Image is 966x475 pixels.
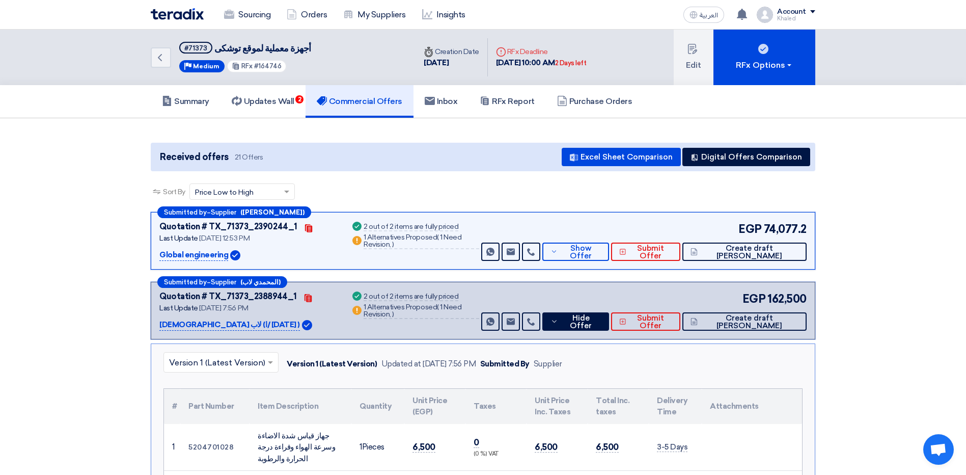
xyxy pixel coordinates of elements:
[241,62,253,70] span: RFx
[700,314,798,330] span: Create draft [PERSON_NAME]
[555,58,587,68] div: 2 Days left
[629,314,672,330] span: Submit Offer
[159,249,228,261] p: Global engineering
[611,312,680,331] button: Submit Offer
[588,389,649,424] th: Total Inc. taxes
[412,442,435,453] span: 6,500
[657,442,687,452] span: 3-5 Days
[527,389,588,424] th: Unit Price Inc. Taxes
[596,442,619,453] span: 6,500
[159,304,198,312] span: Last Update
[157,276,287,288] div: –
[561,314,601,330] span: Hide Offer
[164,209,207,216] span: Submitted by
[199,304,248,312] span: [DATE] 7:56 PM
[279,4,335,26] a: Orders
[767,291,807,307] span: 162,500
[335,4,413,26] a: My Suppliers
[535,442,558,453] span: 6,500
[160,150,229,164] span: Received offers
[162,96,209,107] h5: Summary
[258,430,343,465] div: جهاز قياس شدة الاضاءة وسرعة الهواء وقراءة درجة الحرارة والرطوبة
[757,7,773,23] img: profile_test.png
[364,223,458,231] div: 2 out of 2 items are fully priced
[151,8,204,20] img: Teradix logo
[364,233,461,249] span: 1 Need Revision,
[163,187,185,197] span: Sort By
[235,152,263,162] span: 21 Offers
[674,30,713,85] button: Edit
[414,4,474,26] a: Insights
[381,358,476,370] div: Updated at [DATE] 7:56 PM
[287,358,377,370] div: Version 1 (Latest Version)
[180,424,250,471] td: 5204701028
[211,279,236,285] span: Supplier
[683,7,724,23] button: العربية
[151,85,220,118] a: Summary
[360,442,362,452] span: 1
[317,96,402,107] h5: Commercial Offers
[295,95,303,103] span: 2
[392,310,394,319] span: )
[546,85,644,118] a: Purchase Orders
[557,96,632,107] h5: Purchase Orders
[211,209,236,216] span: Supplier
[424,46,479,57] div: Creation Date
[159,234,198,243] span: Last Update
[496,46,587,57] div: RFx Deadline
[562,148,681,166] button: Excel Sheet Comparison
[738,221,762,237] span: EGP
[195,187,254,198] span: Price Low to High
[437,233,439,242] span: (
[364,234,479,249] div: 1 Alternatives Proposed
[413,85,469,118] a: Inbox
[713,30,815,85] button: RFx Options
[682,243,807,261] button: Create draft [PERSON_NAME]
[424,57,479,69] div: [DATE]
[682,148,810,166] button: Digital Offers Comparison
[611,243,680,261] button: Submit Offer
[159,319,300,331] p: [DEMOGRAPHIC_DATA] لاب (ا/ [DATE] )
[649,389,702,424] th: Delivery Time
[465,389,527,424] th: Taxes
[425,96,458,107] h5: Inbox
[496,57,587,69] div: [DATE] 10:00 AM
[351,389,404,424] th: Quantity
[164,389,180,424] th: #
[230,250,240,260] img: Verified Account
[437,303,439,311] span: (
[232,96,294,107] h5: Updates Wall
[404,389,465,424] th: Unit Price (EGP)
[164,424,180,471] td: 1
[542,312,610,331] button: Hide Offer
[736,59,793,71] div: RFx Options
[364,303,461,319] span: 1 Need Revision,
[179,42,311,55] h5: أجهزة معملية لموقع توشكى
[180,389,250,424] th: Part Number
[560,245,601,260] span: Show Offer
[682,312,807,331] button: Create draft [PERSON_NAME]
[164,279,207,285] span: Submitted by
[700,245,798,260] span: Create draft [PERSON_NAME]
[157,206,311,218] div: –
[214,43,311,54] span: أجهزة معملية لموقع توشكى
[700,12,718,19] span: العربية
[250,389,351,424] th: Item Description
[534,358,562,370] div: Supplier
[702,389,802,424] th: Attachments
[542,243,610,261] button: Show Offer
[742,291,766,307] span: EGP
[254,62,282,70] span: #164746
[220,85,306,118] a: Updates Wall2
[159,291,297,303] div: Quotation # TX_71373_2388944_1
[923,434,954,465] div: Open chat
[302,320,312,330] img: Verified Account
[474,450,518,459] div: (0 %) VAT
[777,16,815,21] div: Khaled
[199,234,250,243] span: [DATE] 12:53 PM
[351,424,404,471] td: Pieces
[306,85,413,118] a: Commercial Offers
[480,358,530,370] div: Submitted By
[159,221,297,233] div: Quotation # TX_71373_2390244_1
[474,437,479,448] span: 0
